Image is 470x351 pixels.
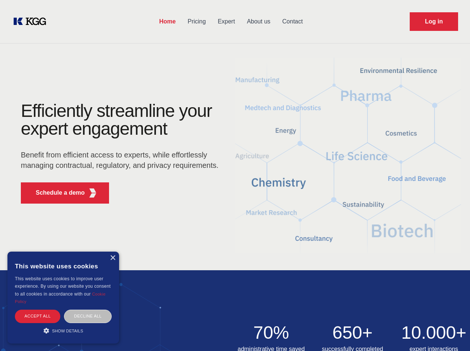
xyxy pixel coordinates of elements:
a: Request Demo [410,12,458,31]
h1: Efficiently streamline your expert engagement [21,102,223,138]
div: Show details [15,327,112,334]
p: Benefit from efficient access to experts, while effortlessly managing contractual, regulatory, an... [21,150,223,170]
div: Close [110,255,115,261]
span: Show details [52,329,83,333]
a: Expert [212,12,241,31]
img: KGG Fifth Element RED [235,48,461,263]
h2: 650+ [316,324,389,342]
a: Cookie Policy [15,292,106,304]
h2: 70% [235,324,308,342]
a: Pricing [182,12,212,31]
iframe: Chat Widget [433,315,470,351]
span: This website uses cookies to improve user experience. By using our website you consent to all coo... [15,276,111,297]
img: KGG Fifth Element RED [88,188,97,198]
button: Schedule a demoKGG Fifth Element RED [21,182,109,204]
div: Decline all [64,310,112,323]
a: Home [153,12,182,31]
p: Schedule a demo [36,188,85,197]
a: Contact [276,12,309,31]
div: This website uses cookies [15,257,112,275]
a: KOL Knowledge Platform: Talk to Key External Experts (KEE) [12,16,52,28]
div: Accept all [15,310,60,323]
a: About us [241,12,276,31]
